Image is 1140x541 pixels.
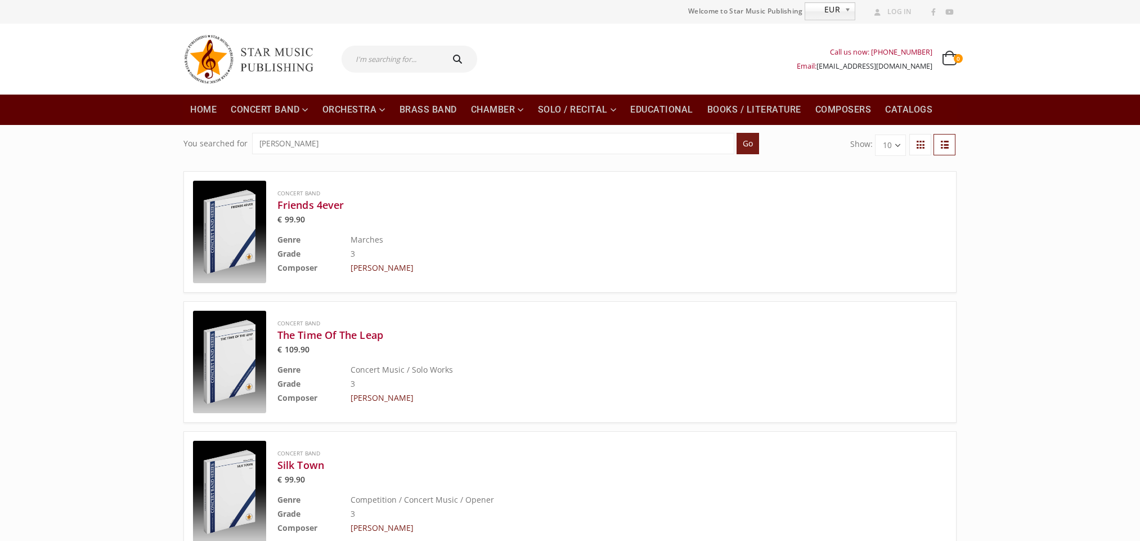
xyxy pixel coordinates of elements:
a: Concert Band [277,319,320,327]
b: Composer [277,392,317,403]
input: Go [737,133,759,154]
span: € [277,344,282,355]
a: The Time Of The Leap [277,328,891,342]
a: Facebook [926,5,941,20]
td: Competition / Concert Music / Opener [351,493,891,507]
b: Genre [277,494,300,505]
td: Marches [351,233,891,247]
div: Email: [797,59,932,73]
bdi: 99.90 [277,214,305,225]
a: [PERSON_NAME] [351,522,414,533]
a: Composers [809,95,878,125]
a: Friends 4ever [277,198,891,212]
a: Orchestra [316,95,392,125]
b: Composer [277,522,317,533]
span: EUR [805,3,840,16]
b: Genre [277,234,300,245]
div: You searched for [183,133,248,154]
a: Concert Band [277,189,320,197]
a: Catalogs [878,95,939,125]
a: Chamber [464,95,531,125]
td: 3 [351,377,891,391]
a: Books / Literature [701,95,808,125]
a: Concert Band [277,449,320,457]
a: [PERSON_NAME] [351,392,414,403]
b: Grade [277,508,300,519]
div: Call us now: [PHONE_NUMBER] [797,45,932,59]
td: 3 [351,507,891,521]
a: Silk Town [277,458,891,472]
span: Welcome to Star Music Publishing [688,3,803,20]
bdi: 109.90 [277,344,310,355]
span: € [277,474,282,485]
a: Brass Band [393,95,464,125]
td: Concert Music / Solo Works [351,363,891,377]
a: Solo / Recital [531,95,623,125]
img: Star Music Publishing [183,29,324,89]
bdi: 99.90 [277,474,305,485]
a: Concert Band [224,95,315,125]
a: Youtube [942,5,957,20]
button: Search [441,46,477,73]
a: [PERSON_NAME] [351,262,414,273]
a: Educational [623,95,700,125]
b: Genre [277,364,300,375]
span: 0 [954,54,963,63]
a: Log In [870,5,912,19]
b: Composer [277,262,317,273]
form: Show: [850,135,906,155]
input: I'm searching for... [342,46,441,73]
span: € [277,214,282,225]
b: Grade [277,378,300,389]
a: Home [183,95,223,125]
a: [EMAIL_ADDRESS][DOMAIN_NAME] [816,61,932,71]
b: Grade [277,248,300,259]
td: 3 [351,247,891,261]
